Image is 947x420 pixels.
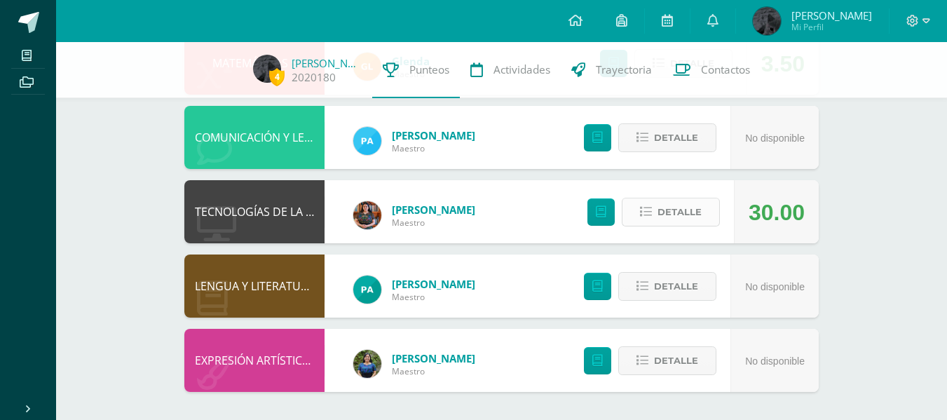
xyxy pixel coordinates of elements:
span: Maestro [392,365,475,377]
span: Punteos [409,62,449,77]
div: TECNOLOGÍAS DE LA INFORMACIÓN Y LA COMUNICACIÓN 5 [184,180,325,243]
span: Actividades [493,62,550,77]
img: 60a759e8b02ec95d430434cf0c0a55c7.png [353,201,381,229]
span: Contactos [701,62,750,77]
button: Detalle [622,198,720,226]
button: Detalle [618,346,716,375]
span: Detalle [658,199,702,225]
button: Detalle [618,123,716,152]
span: Detalle [654,125,698,151]
a: [PERSON_NAME] [392,351,475,365]
div: EXPRESIÓN ARTÍSTICA (MOVIMIENTO) [184,329,325,392]
div: 30.00 [749,181,805,244]
span: Detalle [654,273,698,299]
span: Maestro [392,217,475,229]
span: No disponible [745,281,805,292]
span: No disponible [745,133,805,144]
img: 4d02e55cc8043f0aab29493a7075c5f8.png [353,127,381,155]
a: Punteos [372,42,460,98]
a: [PERSON_NAME] [392,128,475,142]
div: LENGUA Y LITERATURA 5 [184,255,325,318]
span: [PERSON_NAME] [791,8,872,22]
span: Detalle [654,348,698,374]
a: 2020180 [292,70,336,85]
img: 53dbe22d98c82c2b31f74347440a2e81.png [353,276,381,304]
span: Maestro [392,142,475,154]
span: 4 [269,68,285,86]
img: ae8f675cdc2ac93a8575d964c836f19a.png [753,7,781,35]
a: [PERSON_NAME] [292,56,362,70]
div: COMUNICACIÓN Y LENGUAJE L3 (INGLÉS) [184,106,325,169]
button: Detalle [618,272,716,301]
img: 36627948da5af62e6e4d36ba7d792ec8.png [353,350,381,378]
img: ae8f675cdc2ac93a8575d964c836f19a.png [253,55,281,83]
span: Maestro [392,291,475,303]
span: Mi Perfil [791,21,872,33]
span: Trayectoria [596,62,652,77]
a: Trayectoria [561,42,662,98]
a: Contactos [662,42,761,98]
span: No disponible [745,355,805,367]
a: [PERSON_NAME] [392,277,475,291]
a: [PERSON_NAME] [392,203,475,217]
a: Actividades [460,42,561,98]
